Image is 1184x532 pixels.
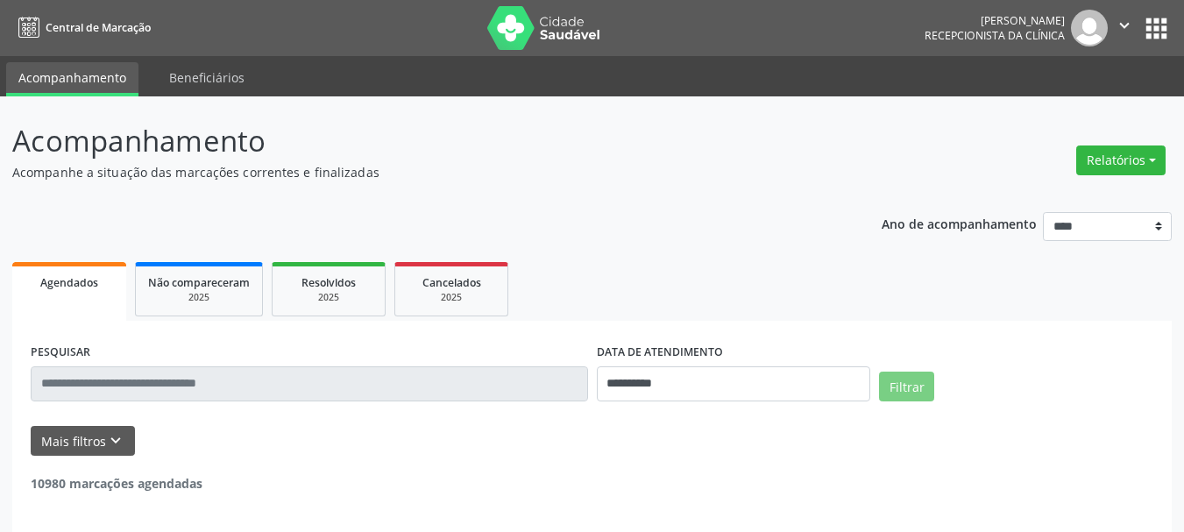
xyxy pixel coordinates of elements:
label: DATA DE ATENDIMENTO [597,339,723,366]
button: Relatórios [1076,145,1166,175]
p: Acompanhe a situação das marcações correntes e finalizadas [12,163,824,181]
button: apps [1141,13,1172,44]
span: Não compareceram [148,275,250,290]
span: Central de Marcação [46,20,151,35]
label: PESQUISAR [31,339,90,366]
i: keyboard_arrow_down [106,431,125,450]
div: 2025 [285,291,372,304]
button: Filtrar [879,372,934,401]
button: Mais filtroskeyboard_arrow_down [31,426,135,457]
span: Agendados [40,275,98,290]
a: Acompanhamento [6,62,138,96]
div: 2025 [408,291,495,304]
a: Beneficiários [157,62,257,93]
span: Resolvidos [301,275,356,290]
div: [PERSON_NAME] [925,13,1065,28]
i:  [1115,16,1134,35]
p: Ano de acompanhamento [882,212,1037,234]
div: 2025 [148,291,250,304]
span: Recepcionista da clínica [925,28,1065,43]
p: Acompanhamento [12,119,824,163]
a: Central de Marcação [12,13,151,42]
strong: 10980 marcações agendadas [31,475,202,492]
img: img [1071,10,1108,46]
span: Cancelados [422,275,481,290]
button:  [1108,10,1141,46]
